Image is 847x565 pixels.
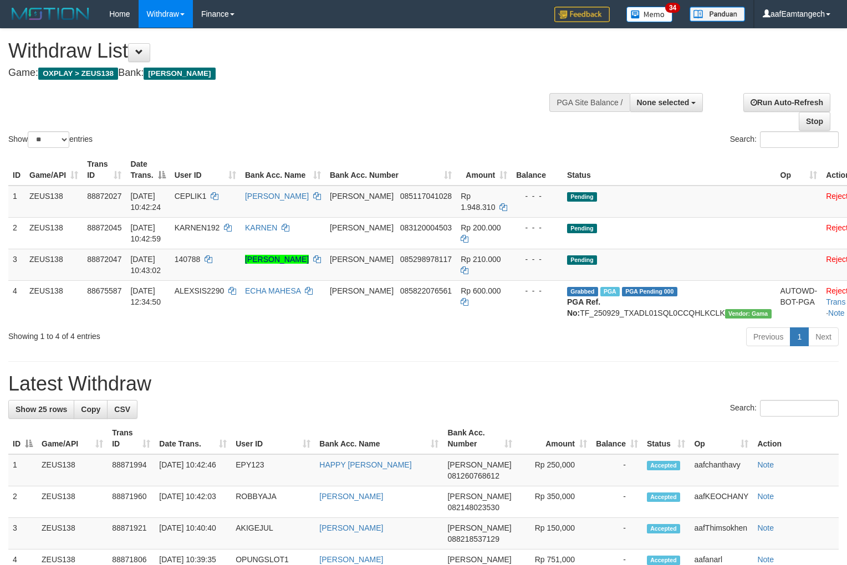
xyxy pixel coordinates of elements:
[175,223,220,232] span: KARNEN192
[87,255,121,264] span: 88872047
[108,518,155,549] td: 88871921
[690,518,753,549] td: aafThimsokhen
[28,131,69,148] select: Showentries
[231,518,315,549] td: AKIGEJUL
[567,297,600,317] b: PGA Ref. No:
[757,555,774,564] a: Note
[245,223,277,232] a: KARNEN
[231,486,315,518] td: ROBBYAJA
[647,556,680,565] span: Accepted
[456,154,512,186] th: Amount: activate to sort column ascending
[81,405,100,414] span: Copy
[517,454,591,486] td: Rp 250,000
[730,131,839,148] label: Search:
[319,523,383,532] a: [PERSON_NAME]
[626,7,673,22] img: Button%20Memo.svg
[517,518,591,549] td: Rp 150,000
[630,93,703,112] button: None selected
[447,535,499,543] span: Copy 088218537129 to clipboard
[400,255,452,264] span: Copy 085298978117 to clipboard
[591,518,642,549] td: -
[8,486,37,518] td: 2
[447,471,499,480] span: Copy 081260768612 to clipboard
[108,486,155,518] td: 88871960
[87,223,121,232] span: 88872045
[799,112,830,131] a: Stop
[83,154,126,186] th: Trans ID: activate to sort column ascending
[757,460,774,469] a: Note
[231,454,315,486] td: EPY123
[37,423,108,454] th: Game/API: activate to sort column ascending
[516,191,558,202] div: - - -
[130,255,161,275] span: [DATE] 10:43:02
[175,255,201,264] span: 140788
[25,249,83,280] td: ZEUS138
[107,400,137,419] a: CSV
[8,400,74,419] a: Show 25 rows
[400,223,452,232] span: Copy 083120004503 to clipboard
[447,460,511,469] span: [PERSON_NAME]
[87,192,121,201] span: 88872027
[325,154,456,186] th: Bank Acc. Number: activate to sort column ascending
[114,405,130,414] span: CSV
[130,192,161,212] span: [DATE] 10:42:24
[757,523,774,532] a: Note
[753,423,839,454] th: Action
[330,255,394,264] span: [PERSON_NAME]
[447,503,499,512] span: Copy 082148023530 to clipboard
[517,423,591,454] th: Amount: activate to sort column ascending
[8,326,345,342] div: Showing 1 to 4 of 4 entries
[330,192,394,201] span: [PERSON_NAME]
[330,286,394,295] span: [PERSON_NAME]
[622,287,677,296] span: PGA Pending
[516,222,558,233] div: - - -
[567,287,598,296] span: Grabbed
[8,423,37,454] th: ID: activate to sort column descending
[37,518,108,549] td: ZEUS138
[8,518,37,549] td: 3
[319,460,411,469] a: HAPPY [PERSON_NAME]
[757,492,774,501] a: Note
[591,486,642,518] td: -
[516,254,558,265] div: - - -
[8,186,25,218] td: 1
[600,287,620,296] span: Marked by aafpengsreynich
[563,154,776,186] th: Status
[231,423,315,454] th: User ID: activate to sort column ascending
[37,454,108,486] td: ZEUS138
[567,192,597,202] span: Pending
[461,286,501,295] span: Rp 600.000
[8,131,93,148] label: Show entries
[690,486,753,518] td: aafKEOCHANY
[549,93,629,112] div: PGA Site Balance /
[87,286,121,295] span: 88675587
[245,192,309,201] a: [PERSON_NAME]
[690,423,753,454] th: Op: activate to sort column ascending
[8,280,25,323] td: 4
[241,154,325,186] th: Bank Acc. Name: activate to sort column ascending
[591,423,642,454] th: Balance: activate to sort column ascending
[37,486,108,518] td: ZEUS138
[8,373,839,395] h1: Latest Withdraw
[175,286,224,295] span: ALEXSIS2290
[647,461,680,470] span: Accepted
[447,492,511,501] span: [PERSON_NAME]
[647,492,680,502] span: Accepted
[760,400,839,417] input: Search:
[461,192,495,212] span: Rp 1.948.310
[8,154,25,186] th: ID
[563,280,776,323] td: TF_250929_TXADL01SQL0CCQHLKCLK
[443,423,517,454] th: Bank Acc. Number: activate to sort column ascending
[126,154,170,186] th: Date Trans.: activate to sort column descending
[319,555,383,564] a: [PERSON_NAME]
[554,7,610,22] img: Feedback.jpg
[25,217,83,249] td: ZEUS138
[8,249,25,280] td: 3
[155,518,231,549] td: [DATE] 10:40:40
[776,280,822,323] td: AUTOWD-BOT-PGA
[730,400,839,417] label: Search:
[760,131,839,148] input: Search:
[512,154,563,186] th: Balance
[725,309,772,319] span: Vendor URL: https://trx31.1velocity.biz
[591,454,642,486] td: -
